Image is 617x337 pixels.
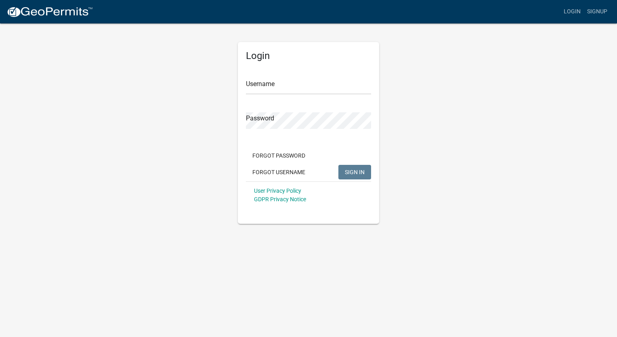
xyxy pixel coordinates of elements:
a: GDPR Privacy Notice [254,196,306,202]
button: SIGN IN [338,165,371,179]
a: User Privacy Policy [254,187,301,194]
button: Forgot Password [246,148,312,163]
a: Login [560,4,584,19]
a: Signup [584,4,611,19]
h5: Login [246,50,371,62]
button: Forgot Username [246,165,312,179]
span: SIGN IN [345,168,365,175]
